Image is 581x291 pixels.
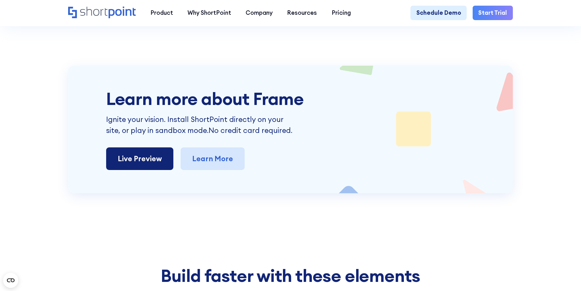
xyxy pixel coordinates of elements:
[68,7,136,19] a: Home
[150,8,173,17] div: Product
[106,147,173,170] a: Live Preview
[410,6,467,20] a: Schedule Demo
[324,6,358,20] a: Pricing
[287,8,317,17] div: Resources
[106,89,475,108] h2: Learn more about Frame
[3,273,18,288] button: Open CMP widget
[187,8,231,17] div: Why ShortPoint
[209,126,292,135] span: No credit card required.
[180,6,238,20] a: Why ShortPoint
[106,114,299,136] p: Ignite your vision. Install ShortPoint directly on your site, or play in sandbox mode.
[280,6,324,20] a: Resources
[238,6,280,20] a: Company
[68,266,513,285] h2: Build faster with these elements
[473,6,513,20] a: Start Trial
[181,147,245,170] a: Learn More
[550,261,581,291] iframe: Chat Widget
[246,8,273,17] div: Company
[143,6,180,20] a: Product
[332,8,351,17] div: Pricing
